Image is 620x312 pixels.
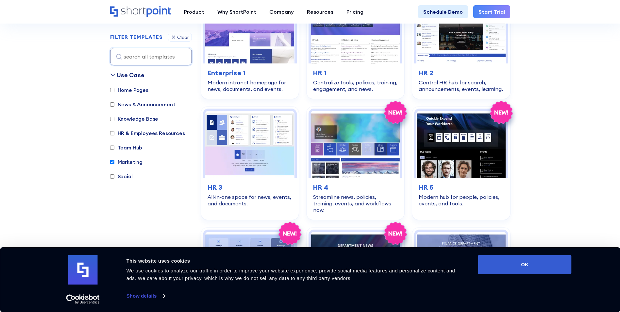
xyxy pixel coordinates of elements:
[126,291,165,301] a: Show details
[110,88,114,92] input: Home Pages
[313,182,398,192] h3: HR 4
[211,5,263,18] a: Why ShortPoint
[110,160,114,164] input: Marketing
[110,48,192,65] input: search all templates
[313,68,398,78] h3: HR 1
[208,68,292,78] h3: Enterprise 1
[307,107,404,220] a: HR 4 – SharePoint HR Intranet Template: Streamline news, policies, training, events, and workflow...
[110,34,163,40] h2: FILTER TEMPLATES
[419,194,503,207] div: Modern hub for people, policies, events, and tools.
[205,232,294,299] img: HR 6 – HR SharePoint Site Template: Trainings, articles, events, birthdays, and FAQs in one.
[416,232,506,299] img: Intranet Layout – SharePoint Page Design: Clean intranet page with tiles, updates, and calendar.
[269,8,294,16] div: Company
[110,146,114,150] input: Team Hub
[416,111,506,178] img: HR 5 – Human Resource Template: Modern hub for people, policies, events, and tools.
[307,8,333,16] div: Resources
[208,79,292,92] div: Modern intranet homepage for news, documents, and events.
[126,257,463,265] div: This website uses cookies
[110,144,142,151] label: Team Hub
[313,194,398,213] div: Streamline news, policies, training, events, and workflows now.
[473,5,510,18] a: Start Trial
[419,182,503,192] h3: HR 5
[184,8,204,16] div: Product
[217,8,256,16] div: Why ShortPoint
[110,129,185,137] label: HR & Employees Resources
[177,35,189,40] div: Clear
[208,194,292,207] div: All‑in‑one space for news, events, and documents.
[110,174,114,179] input: Social
[177,5,211,18] a: Product
[419,68,503,78] h3: HR 2
[110,117,114,121] input: Knowledge Base
[54,294,111,304] a: Usercentrics Cookiebot - opens in a new window
[110,115,159,123] label: Knowledge Base
[68,255,98,285] img: logo
[502,236,620,312] iframe: Chat Widget
[110,172,133,180] label: Social
[205,111,294,178] img: HR 3 – HR Intranet Template: All‑in‑one space for news, events, and documents.
[110,86,148,94] label: Home Pages
[418,5,468,18] a: Schedule Demo
[340,5,370,18] a: Pricing
[311,111,400,178] img: HR 4 – SharePoint HR Intranet Template: Streamline news, policies, training, events, and workflow...
[419,79,503,92] div: Central HR hub for search, announcements, events, learning.
[126,268,455,281] span: We use cookies to analyze our traffic in order to improve your website experience, provide social...
[110,100,176,108] label: News & Announcement
[346,8,363,16] div: Pricing
[300,5,340,18] a: Resources
[117,71,144,79] div: Use Case
[478,255,572,274] button: OK
[110,102,114,107] input: News & Announcement
[110,158,143,166] label: Marketing
[208,182,292,192] h3: HR 3
[110,6,171,17] a: Home
[110,131,114,135] input: HR & Employees Resources
[311,232,400,299] img: HR 7 – HR SharePoint Template: Launch news, events, requests, and directory—no hassle.
[412,107,510,220] a: HR 5 – Human Resource Template: Modern hub for people, policies, events, and tools.HR 5Modern hub...
[201,107,299,220] a: HR 3 – HR Intranet Template: All‑in‑one space for news, events, and documents.HR 3All‑in‑one spac...
[263,5,300,18] a: Company
[313,79,398,92] div: Centralize tools, policies, training, engagement, and news.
